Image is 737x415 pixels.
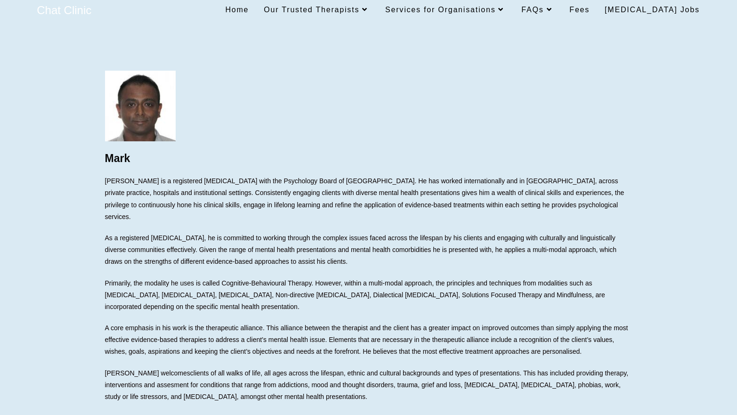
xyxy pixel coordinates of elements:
span: Primarily, the modality he uses is called Cognitive-Behavioural Therapy. However, within a multi-... [105,279,605,310]
span: Home [225,6,249,14]
img: Psychologist - Mark [105,71,176,141]
span: FAQs [521,6,554,14]
span: As a registered [MEDICAL_DATA], he is committed to working through the complex issues faced acros... [105,234,617,265]
span: Services for Organisations [385,6,506,14]
span: [PERSON_NAME] is a registered [MEDICAL_DATA] with the Psychology Board of [GEOGRAPHIC_DATA]. He h... [105,177,624,220]
span: clients of all walks of life, all ages across the lifespan, ethnic and cultural backgrounds and t... [105,369,629,400]
span: [PERSON_NAME] welcomes [105,369,190,377]
span: Our Trusted Therapists [264,6,370,14]
h1: Mark [105,151,632,166]
span: [MEDICAL_DATA] Jobs [605,6,700,14]
span: A core emphasis in his work is the therapeutic alliance. This alliance between the therapist and ... [105,324,628,355]
span: Fees [569,6,590,14]
a: Chat Clinic [37,4,91,16]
